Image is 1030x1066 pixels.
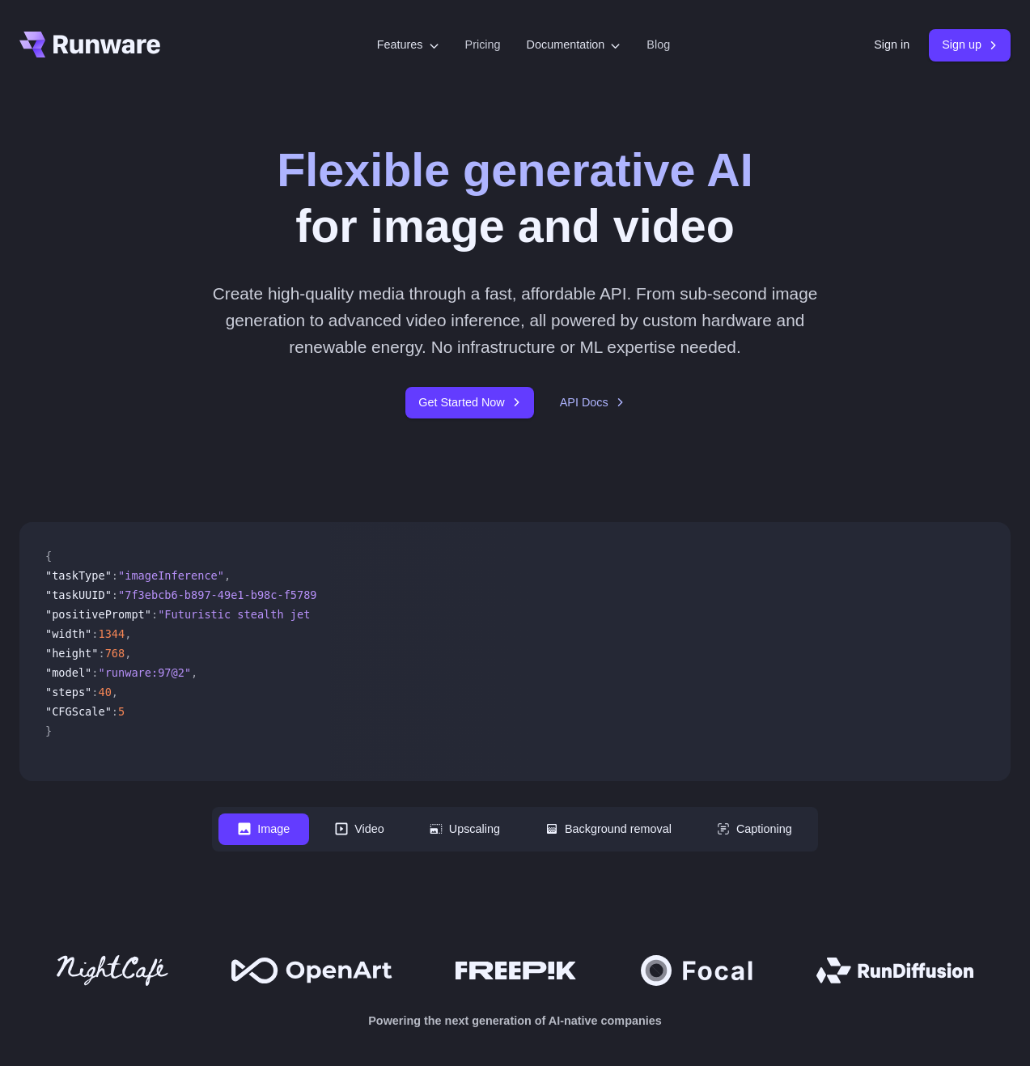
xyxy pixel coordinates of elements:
span: "steps" [45,686,91,699]
span: "height" [45,647,98,660]
p: Powering the next generation of AI-native companies [19,1012,1011,1030]
span: , [112,686,118,699]
span: "taskType" [45,569,112,582]
button: Video [316,813,404,845]
a: Get Started Now [405,387,533,418]
span: , [191,666,197,679]
p: Create high-quality media through a fast, affordable API. From sub-second image generation to adv... [198,280,833,361]
span: : [91,666,98,679]
span: } [45,724,52,737]
a: Blog [646,36,670,54]
span: 5 [118,705,125,718]
button: Image [218,813,309,845]
span: : [112,588,118,601]
span: 40 [98,686,111,699]
span: "runware:97@2" [98,666,191,679]
button: Background removal [526,813,691,845]
span: "width" [45,627,91,640]
label: Documentation [527,36,621,54]
span: "model" [45,666,91,679]
span: { [45,550,52,563]
a: Sign in [874,36,909,54]
a: Sign up [929,29,1011,61]
span: "7f3ebcb6-b897-49e1-b98c-f5789d2d40d7" [118,588,370,601]
h1: for image and video [277,142,753,254]
span: 1344 [98,627,125,640]
span: , [125,647,131,660]
span: , [125,627,131,640]
a: Go to / [19,32,160,57]
span: : [112,705,118,718]
span: : [98,647,104,660]
span: "taskUUID" [45,588,112,601]
span: : [91,686,98,699]
span: , [224,569,231,582]
span: "imageInference" [118,569,224,582]
span: "CFGScale" [45,705,112,718]
span: : [151,608,158,621]
strong: Flexible generative AI [277,144,753,196]
button: Captioning [697,813,812,845]
a: API Docs [560,393,625,412]
span: "positivePrompt" [45,608,151,621]
label: Features [377,36,439,54]
span: 768 [105,647,125,660]
span: : [112,569,118,582]
span: : [91,627,98,640]
button: Upscaling [410,813,519,845]
span: "Futuristic stealth jet streaking through a neon-lit cityscape with glowing purple exhaust" [158,608,761,621]
a: Pricing [465,36,501,54]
